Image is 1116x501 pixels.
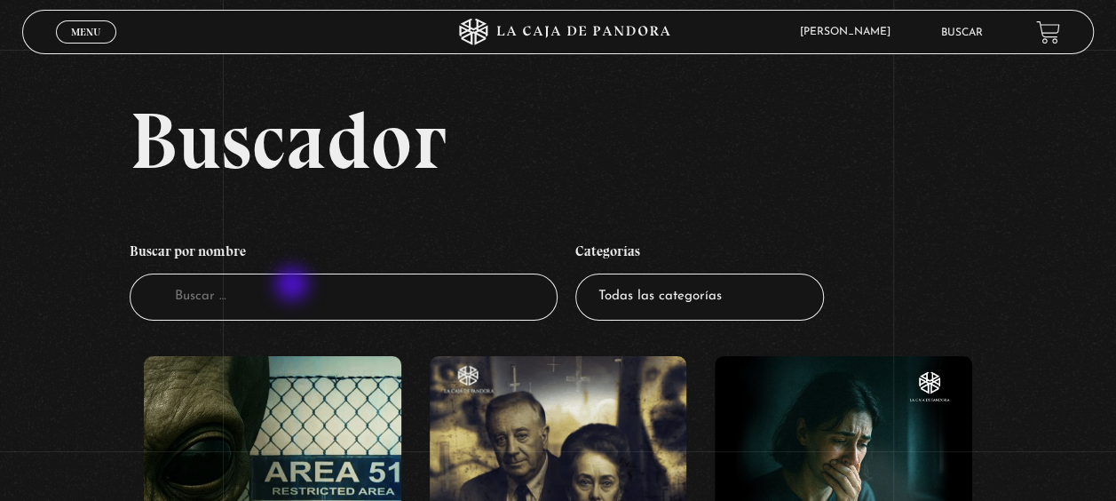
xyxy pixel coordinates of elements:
h4: Categorías [575,234,824,274]
span: Cerrar [66,42,107,54]
a: Buscar [941,28,983,38]
h4: Buscar por nombre [130,234,558,274]
h2: Buscador [130,100,1094,180]
a: View your shopping cart [1036,20,1060,44]
span: Menu [71,27,100,37]
span: [PERSON_NAME] [790,27,907,37]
